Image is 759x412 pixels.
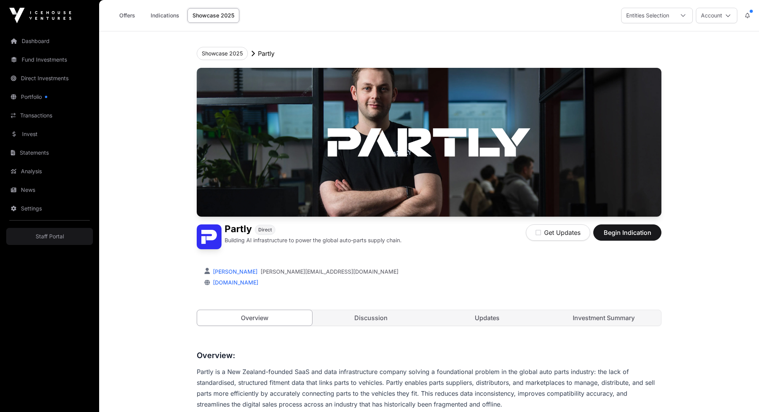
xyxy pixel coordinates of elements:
[6,181,93,198] a: News
[258,49,275,58] p: Partly
[197,349,661,362] h3: Overview:
[261,268,398,276] a: [PERSON_NAME][EMAIL_ADDRESS][DOMAIN_NAME]
[6,144,93,161] a: Statements
[6,51,93,68] a: Fund Investments
[696,8,737,23] button: Account
[6,200,93,217] a: Settings
[6,126,93,143] a: Invest
[593,224,661,241] button: Begin Indication
[6,107,93,124] a: Transactions
[314,310,429,326] a: Discussion
[430,310,545,326] a: Updates
[197,68,661,217] img: Partly
[9,8,71,23] img: Icehouse Ventures Logo
[6,33,93,50] a: Dashboard
[6,70,93,87] a: Direct Investments
[197,47,248,60] button: Showcase 2025
[6,228,93,245] a: Staff Portal
[210,279,258,286] a: [DOMAIN_NAME]
[146,8,184,23] a: Indications
[622,8,674,23] div: Entities Selection
[112,8,143,23] a: Offers
[197,366,661,410] p: Partly is a New Zealand-founded SaaS and data infrastructure company solving a foundational probl...
[187,8,239,23] a: Showcase 2025
[197,310,313,326] a: Overview
[225,236,402,244] p: Building AI infrastructure to power the global auto-parts supply chain.
[197,310,661,326] nav: Tabs
[225,224,252,235] h1: Partly
[526,224,590,241] button: Get Updates
[546,310,661,326] a: Investment Summary
[258,227,272,233] span: Direct
[593,232,661,240] a: Begin Indication
[603,228,652,237] span: Begin Indication
[211,268,258,275] a: [PERSON_NAME]
[197,224,222,249] img: Partly
[6,88,93,105] a: Portfolio
[6,163,93,180] a: Analysis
